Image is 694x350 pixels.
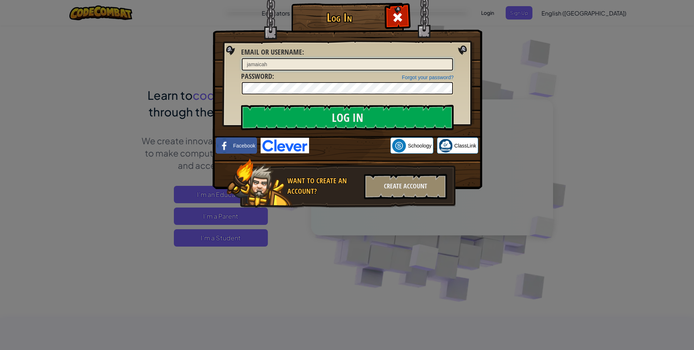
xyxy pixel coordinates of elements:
a: Forgot your password? [402,74,454,80]
h1: Log In [293,11,385,24]
label: : [241,47,304,57]
span: Email or Username [241,47,302,57]
img: facebook_small.png [218,139,231,153]
iframe: Button na Mag-sign in gamit ang Google [309,138,390,154]
div: Create Account [364,174,447,199]
img: classlink-logo-small.png [439,139,453,153]
span: Facebook [233,142,255,149]
img: schoology.png [392,139,406,153]
span: Schoology [408,142,431,149]
label: : [241,71,274,82]
img: clever-logo-blue.png [261,138,309,153]
span: ClassLink [454,142,476,149]
input: Log In [241,105,454,130]
span: Password [241,71,272,81]
div: Want to create an account? [287,176,360,196]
